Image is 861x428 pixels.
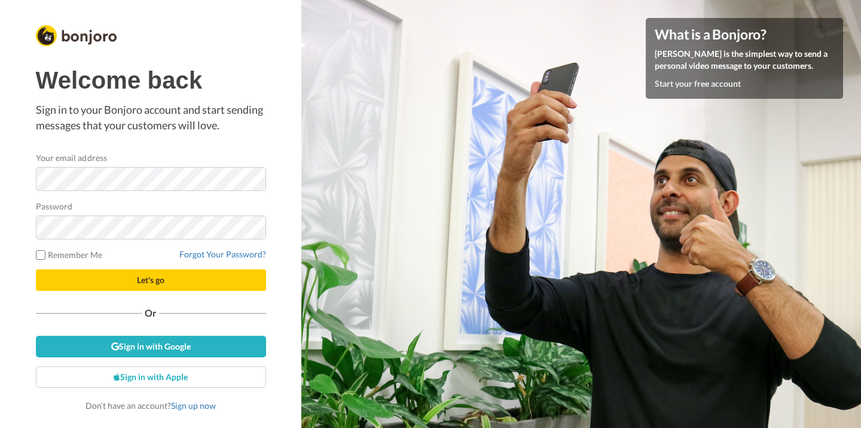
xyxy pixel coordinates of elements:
a: Forgot Your Password? [179,249,266,259]
p: [PERSON_NAME] is the simplest way to send a personal video message to your customers. [655,48,834,72]
a: Sign in with Google [36,336,266,357]
input: Remember Me [36,250,45,260]
a: Sign in with Apple [36,366,266,388]
h1: Welcome back [36,67,266,93]
span: Or [142,309,159,317]
p: Sign in to your Bonjoro account and start sending messages that your customers will love. [36,102,266,133]
a: Sign up now [171,400,216,411]
label: Remember Me [36,248,103,261]
span: Don’t have an account? [86,400,216,411]
span: Let's go [137,275,164,285]
h4: What is a Bonjoro? [655,27,834,42]
label: Password [36,200,73,213]
a: Start your free account [655,78,741,89]
label: Your email address [36,151,107,164]
button: Let's go [36,269,266,291]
